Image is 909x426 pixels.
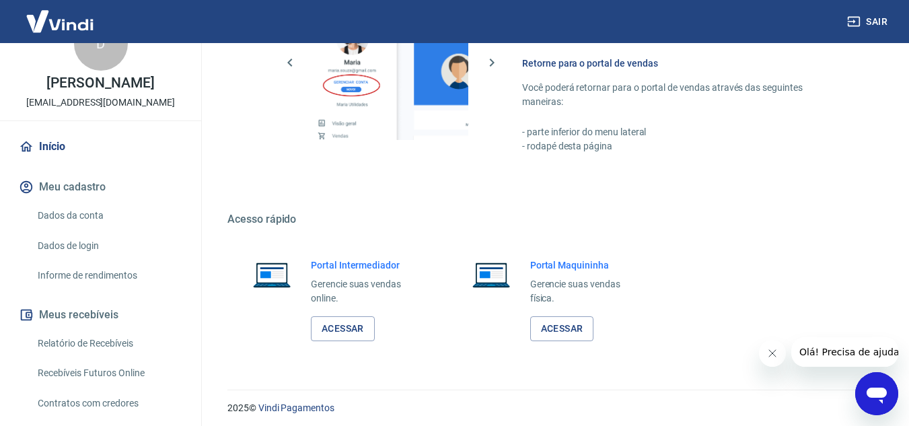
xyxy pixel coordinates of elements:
a: Dados da conta [32,202,185,229]
p: 2025 © [227,401,877,415]
a: Informe de rendimentos [32,262,185,289]
iframe: Mensagem da empresa [791,337,898,367]
p: Gerencie suas vendas física. [530,277,642,306]
a: Vindi Pagamentos [258,402,334,413]
h6: Portal Intermediador [311,258,423,272]
a: Contratos com credores [32,390,185,417]
p: [EMAIL_ADDRESS][DOMAIN_NAME] [26,96,175,110]
img: Imagem de um notebook aberto [244,258,300,291]
a: Relatório de Recebíveis [32,330,185,357]
iframe: Fechar mensagem [759,340,786,367]
p: Você poderá retornar para o portal de vendas através das seguintes maneiras: [522,81,844,109]
a: Acessar [530,316,594,341]
button: Meus recebíveis [16,300,185,330]
button: Sair [844,9,893,34]
a: Dados de login [32,232,185,260]
p: Gerencie suas vendas online. [311,277,423,306]
h6: Retorne para o portal de vendas [522,57,844,70]
a: Início [16,132,185,162]
h6: Portal Maquininha [530,258,642,272]
p: - parte inferior do menu lateral [522,125,844,139]
a: Acessar [311,316,375,341]
a: Recebíveis Futuros Online [32,359,185,387]
p: - rodapé desta página [522,139,844,153]
img: Imagem de um notebook aberto [463,258,519,291]
iframe: Botão para abrir a janela de mensagens [855,372,898,415]
p: [PERSON_NAME] [46,76,154,90]
span: Olá! Precisa de ajuda? [8,9,113,20]
div: D [74,17,128,71]
button: Meu cadastro [16,172,185,202]
h5: Acesso rápido [227,213,877,226]
img: Vindi [16,1,104,42]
